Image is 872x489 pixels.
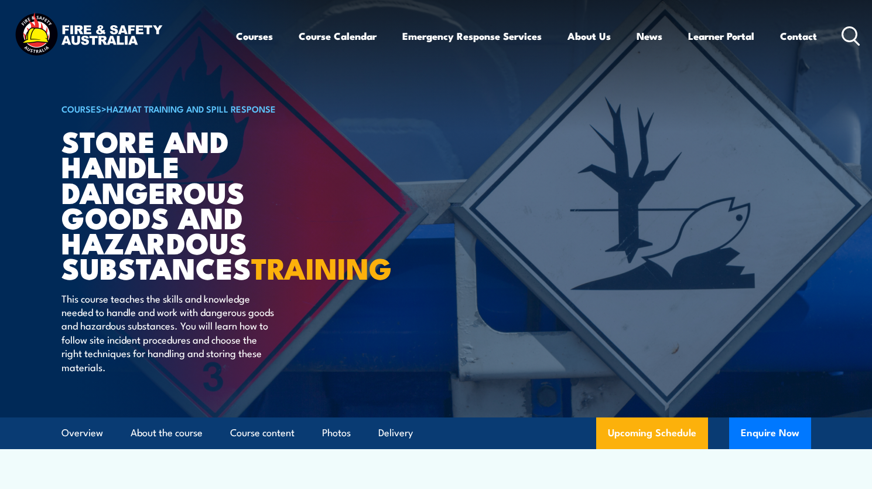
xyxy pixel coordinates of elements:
[61,102,101,115] a: COURSES
[131,417,203,449] a: About the course
[61,291,275,373] p: This course teaches the skills and knowledge needed to handle and work with dangerous goods and h...
[299,21,377,52] a: Course Calendar
[596,417,708,449] a: Upcoming Schedule
[230,417,295,449] a: Course content
[402,21,542,52] a: Emergency Response Services
[688,21,754,52] a: Learner Portal
[251,244,392,290] strong: TRAINING
[567,21,611,52] a: About Us
[61,128,351,280] h1: Store And Handle Dangerous Goods and Hazardous Substances
[61,417,103,449] a: Overview
[378,417,413,449] a: Delivery
[61,101,351,116] h6: >
[780,21,817,52] a: Contact
[637,21,662,52] a: News
[236,21,273,52] a: Courses
[729,417,811,449] button: Enquire Now
[107,102,276,115] a: HAZMAT Training and Spill Response
[322,417,351,449] a: Photos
